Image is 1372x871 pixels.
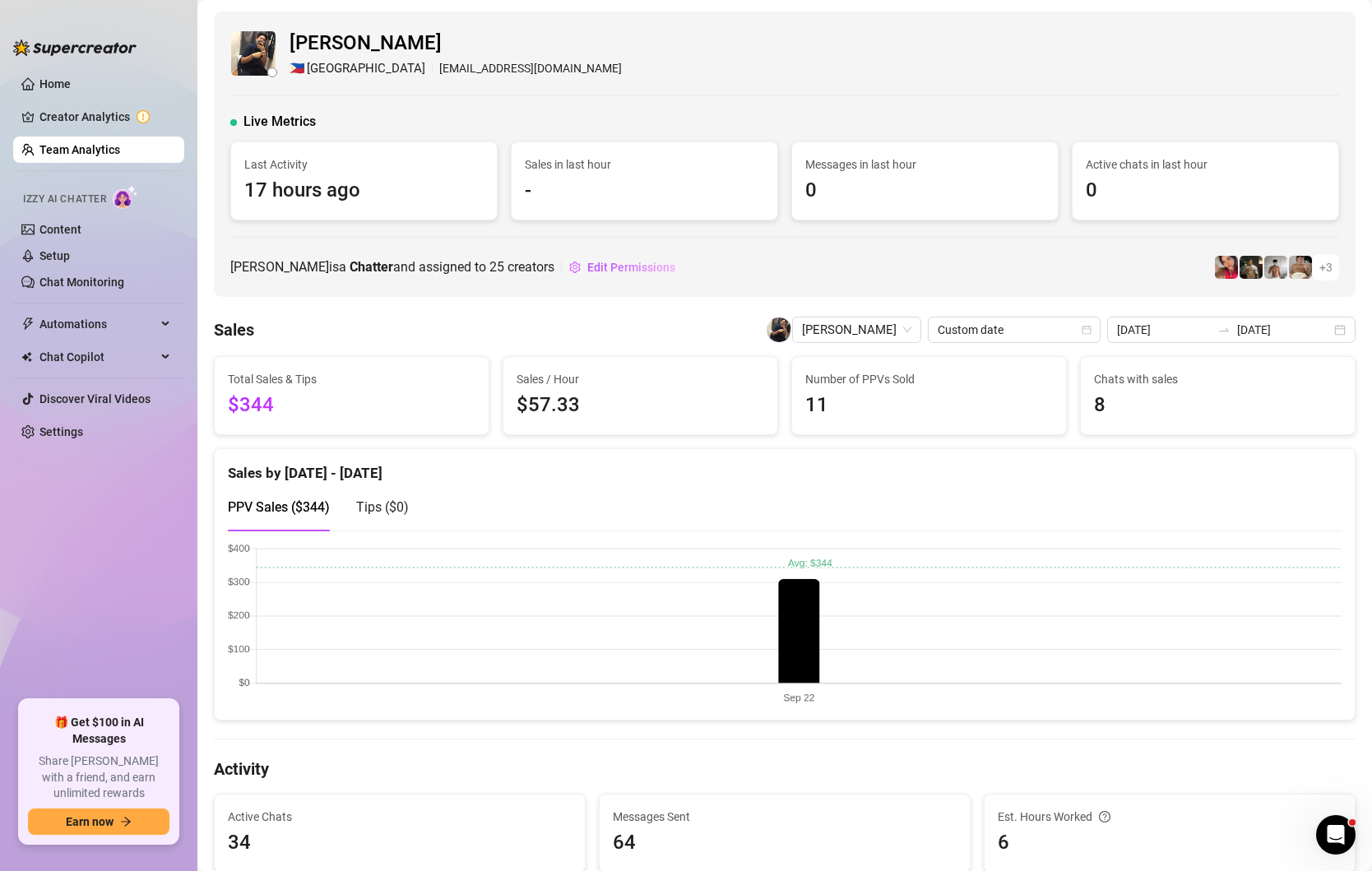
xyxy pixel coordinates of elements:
[228,449,1342,484] div: Sales by [DATE] - [DATE]
[517,390,764,421] span: $57.33
[39,425,83,438] a: Settings
[525,155,764,174] span: Sales in last hour
[244,175,484,206] span: 17 hours ago
[39,392,151,405] a: Discover Viral Videos
[39,276,124,289] a: Chat Monitoring
[805,390,1053,421] span: 11
[113,185,138,209] img: AI Chatter
[802,317,911,342] span: Sean Carino
[1099,808,1110,826] span: question-circle
[120,816,132,827] span: arrow-right
[28,715,169,747] span: 🎁 Get $100 in AI Messages
[350,259,393,275] b: Chatter
[290,59,305,79] span: 🇵🇭
[1264,256,1287,279] img: aussieboy_j
[28,808,169,835] button: Earn nowarrow-right
[39,311,156,337] span: Automations
[1237,321,1331,339] input: End date
[39,249,70,262] a: Setup
[244,155,484,174] span: Last Activity
[214,757,1356,781] h4: Activity
[1217,323,1231,336] span: swap-right
[243,112,316,132] span: Live Metrics
[613,827,957,859] span: 64
[39,104,171,130] a: Creator Analytics exclamation-circle
[1117,321,1211,339] input: Start date
[28,753,169,802] span: Share [PERSON_NAME] with a friend, and earn unlimited rewards
[228,390,475,421] span: $344
[938,317,1091,342] span: Custom date
[230,257,554,277] span: [PERSON_NAME] is a and assigned to creators
[1240,256,1263,279] img: Tony
[66,815,114,828] span: Earn now
[569,262,581,273] span: setting
[805,370,1053,388] span: Number of PPVs Sold
[1094,370,1342,388] span: Chats with sales
[290,28,622,59] span: [PERSON_NAME]
[489,259,504,275] span: 25
[39,344,156,370] span: Chat Copilot
[21,317,35,331] span: thunderbolt
[228,370,475,388] span: Total Sales & Tips
[21,351,32,363] img: Chat Copilot
[525,175,764,206] span: -
[228,827,572,859] span: 34
[23,192,106,207] span: Izzy AI Chatter
[1289,256,1312,279] img: Aussieboy_jfree
[517,370,764,388] span: Sales / Hour
[568,254,676,280] button: Edit Permissions
[613,808,957,826] span: Messages Sent
[1215,256,1238,279] img: Vanessa
[998,827,1342,859] span: 6
[39,77,71,90] a: Home
[1086,155,1325,174] span: Active chats in last hour
[290,59,622,79] div: [EMAIL_ADDRESS][DOMAIN_NAME]
[307,59,425,79] span: [GEOGRAPHIC_DATA]
[805,175,1045,206] span: 0
[228,499,330,515] span: PPV Sales ( $344 )
[214,318,254,341] h4: Sales
[1082,325,1092,335] span: calendar
[39,143,120,156] a: Team Analytics
[228,808,572,826] span: Active Chats
[587,261,675,274] span: Edit Permissions
[39,223,81,236] a: Content
[1086,175,1325,206] span: 0
[356,499,409,515] span: Tips ( $0 )
[1316,815,1356,855] iframe: Intercom live chat
[767,317,791,342] img: Sean Carino
[805,155,1045,174] span: Messages in last hour
[1094,390,1342,421] span: 8
[1319,258,1333,276] span: + 3
[1217,323,1231,336] span: to
[231,31,276,76] img: Sean Carino
[13,39,137,56] img: logo-BBDzfeDw.svg
[998,808,1342,826] div: Est. Hours Worked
